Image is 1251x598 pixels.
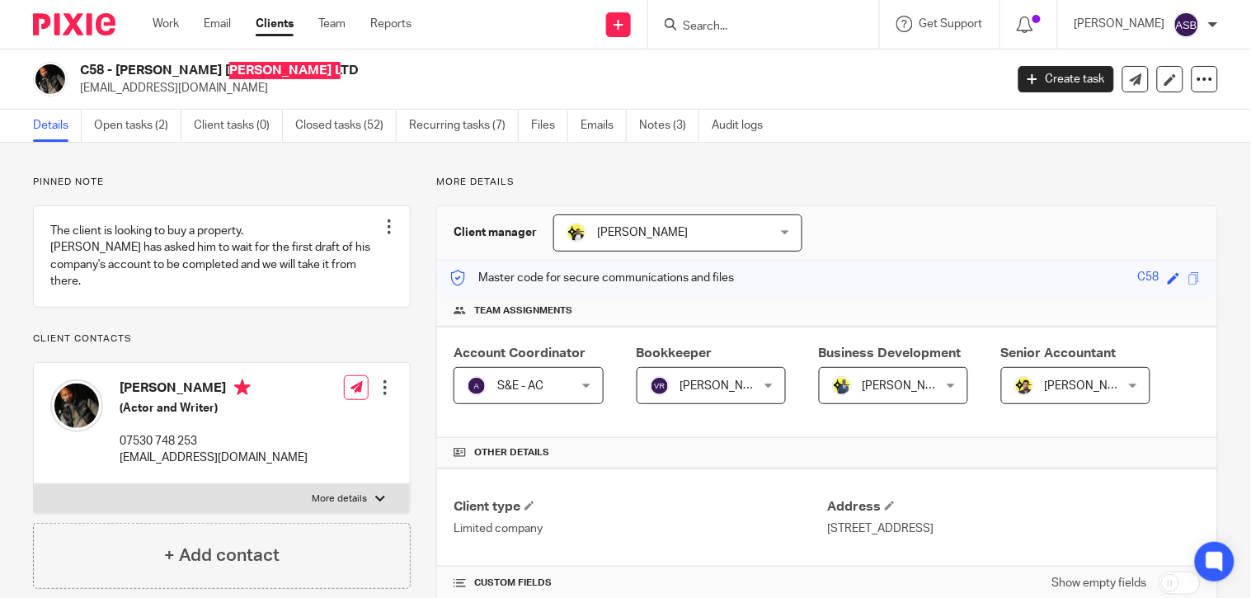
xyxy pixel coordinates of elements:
[120,379,308,400] h4: [PERSON_NAME]
[827,520,1201,537] p: [STREET_ADDRESS]
[454,224,537,241] h3: Client manager
[639,110,699,142] a: Notes (3)
[454,520,827,537] p: Limited company
[467,376,487,396] img: svg%3E
[120,400,308,417] h5: (Actor and Writer)
[120,450,308,466] p: [EMAIL_ADDRESS][DOMAIN_NAME]
[436,176,1218,189] p: More details
[50,379,103,432] img: Ryan%20Cameron%202.jpeg
[33,332,411,346] p: Client contacts
[474,304,572,318] span: Team assignments
[1014,376,1034,396] img: Netra-New-Starbridge-Yellow.jpg
[454,498,827,516] h4: Client type
[1018,66,1114,92] a: Create task
[474,446,549,459] span: Other details
[827,498,1201,516] h4: Address
[120,433,308,450] p: 07530 748 253
[164,543,280,568] h4: + Add contact
[454,346,586,360] span: Account Coordinator
[80,80,994,97] p: [EMAIL_ADDRESS][DOMAIN_NAME]
[409,110,519,142] a: Recurring tasks (7)
[497,380,543,392] span: S&E - AC
[204,16,231,32] a: Email
[370,16,412,32] a: Reports
[581,110,627,142] a: Emails
[194,110,283,142] a: Client tasks (0)
[1173,12,1200,38] img: svg%3E
[567,223,586,242] img: Carine-Starbridge.jpg
[33,110,82,142] a: Details
[832,376,852,396] img: Dennis-Starbridge.jpg
[33,176,411,189] p: Pinned note
[1045,380,1136,392] span: [PERSON_NAME]
[597,227,688,238] span: [PERSON_NAME]
[33,62,68,97] img: Ryan%20Cameron%202.jpeg
[33,13,115,35] img: Pixie
[1138,269,1159,288] div: C58
[454,577,827,590] h4: CUSTOM FIELDS
[712,110,775,142] a: Audit logs
[819,346,962,360] span: Business Development
[637,346,713,360] span: Bookkeeper
[295,110,397,142] a: Closed tasks (52)
[650,376,670,396] img: svg%3E
[234,379,251,396] i: Primary
[256,16,294,32] a: Clients
[919,18,983,30] span: Get Support
[1075,16,1165,32] p: [PERSON_NAME]
[1001,346,1117,360] span: Senior Accountant
[681,20,830,35] input: Search
[680,380,771,392] span: [PERSON_NAME]
[449,270,734,286] p: Master code for secure communications and files
[1052,575,1147,591] label: Show empty fields
[312,492,367,506] p: More details
[318,16,346,32] a: Team
[153,16,179,32] a: Work
[863,380,953,392] span: [PERSON_NAME]
[80,62,811,79] h2: C58 - [PERSON_NAME] [PERSON_NAME] LTD
[94,110,181,142] a: Open tasks (2)
[531,110,568,142] a: Files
